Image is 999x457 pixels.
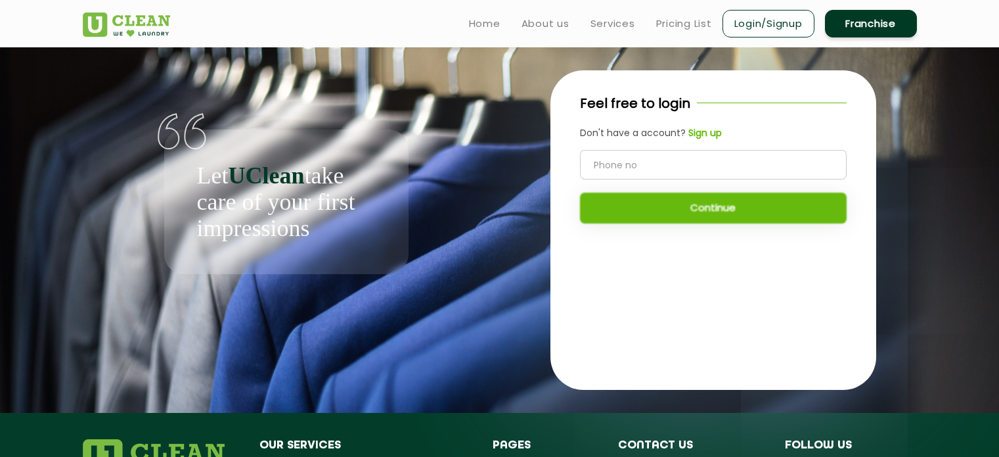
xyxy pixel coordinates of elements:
[590,16,635,32] a: Services
[688,126,722,139] b: Sign up
[197,162,376,241] p: Let take care of your first impressions
[656,16,712,32] a: Pricing List
[522,16,569,32] a: About us
[580,150,847,180] input: Phone no
[722,10,814,37] a: Login/Signup
[83,12,170,37] img: UClean Laundry and Dry Cleaning
[228,162,304,189] b: UClean
[580,126,686,139] span: Don't have a account?
[686,126,722,140] a: Sign up
[825,10,917,37] a: Franchise
[469,16,500,32] a: Home
[158,113,207,150] img: quote-img
[580,93,690,113] p: Feel free to login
